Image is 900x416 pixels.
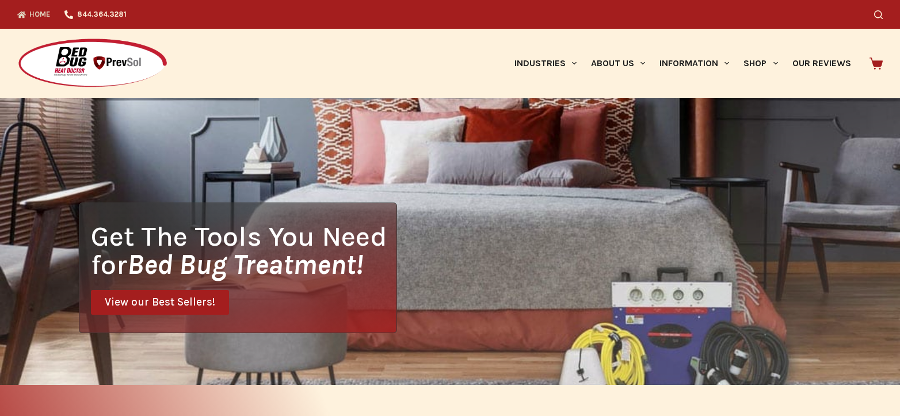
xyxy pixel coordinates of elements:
a: Shop [737,29,785,98]
button: Search [874,10,883,19]
a: About Us [584,29,652,98]
h1: Get The Tools You Need for [91,222,396,278]
a: Information [653,29,737,98]
a: View our Best Sellers! [91,290,229,315]
img: Prevsol/Bed Bug Heat Doctor [17,38,168,89]
i: Bed Bug Treatment! [127,248,363,281]
span: View our Best Sellers! [105,297,215,308]
a: Our Reviews [785,29,858,98]
nav: Primary [507,29,858,98]
a: Industries [507,29,584,98]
